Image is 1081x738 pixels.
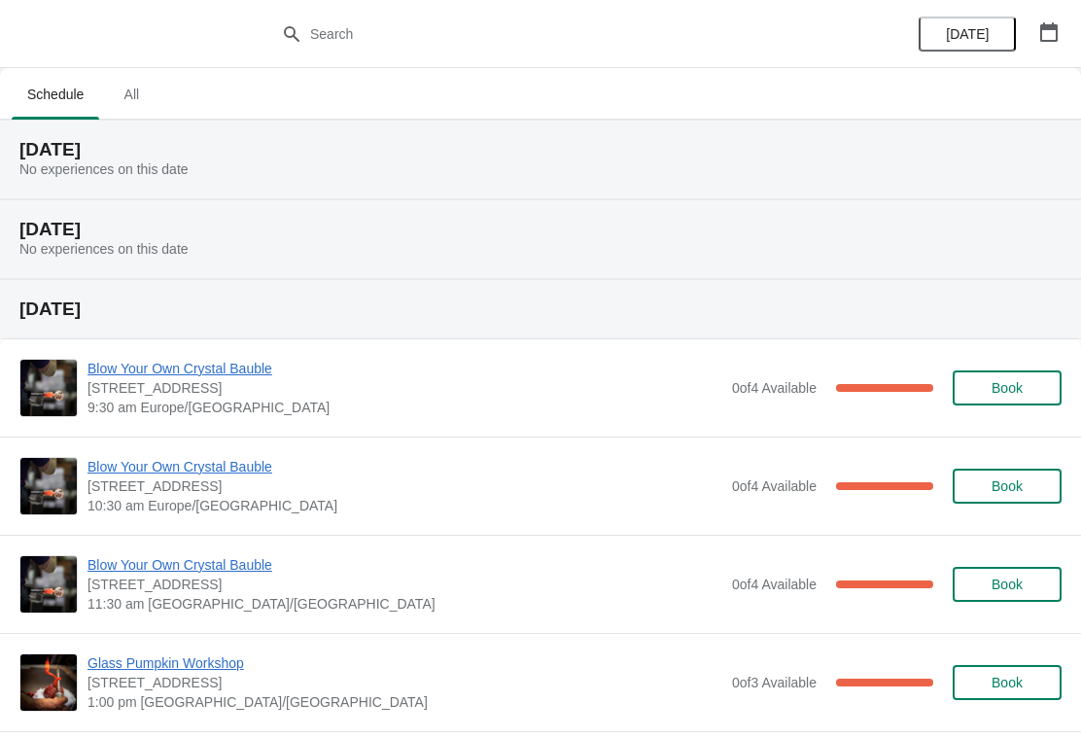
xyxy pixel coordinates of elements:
[19,241,189,257] span: No experiences on this date
[992,380,1023,396] span: Book
[87,575,722,594] span: [STREET_ADDRESS]
[87,359,722,378] span: Blow Your Own Crystal Bauble
[732,577,817,592] span: 0 of 4 Available
[953,567,1062,602] button: Book
[20,654,77,711] img: Glass Pumpkin Workshop | Cumbria Crystal, Canal Street, Ulverston LA12 7LB, UK | 1:00 pm Europe/L...
[19,140,1062,159] h2: [DATE]
[107,77,156,112] span: All
[946,26,989,42] span: [DATE]
[732,478,817,494] span: 0 of 4 Available
[19,299,1062,319] h2: [DATE]
[20,360,77,416] img: Blow Your Own Crystal Bauble | Cumbria Crystal, Canal Street, Ulverston LA12 7LB, UK | 9:30 am Eu...
[19,220,1062,239] h2: [DATE]
[953,665,1062,700] button: Book
[87,476,722,496] span: [STREET_ADDRESS]
[87,457,722,476] span: Blow Your Own Crystal Bauble
[953,370,1062,405] button: Book
[87,555,722,575] span: Blow Your Own Crystal Bauble
[992,675,1023,690] span: Book
[87,378,722,398] span: [STREET_ADDRESS]
[87,673,722,692] span: [STREET_ADDRESS]
[87,496,722,515] span: 10:30 am Europe/[GEOGRAPHIC_DATA]
[87,594,722,614] span: 11:30 am [GEOGRAPHIC_DATA]/[GEOGRAPHIC_DATA]
[87,653,722,673] span: Glass Pumpkin Workshop
[20,458,77,514] img: Blow Your Own Crystal Bauble | Cumbria Crystal, Canal Street, Ulverston LA12 7LB, UK | 10:30 am E...
[992,478,1023,494] span: Book
[919,17,1016,52] button: [DATE]
[87,692,722,712] span: 1:00 pm [GEOGRAPHIC_DATA]/[GEOGRAPHIC_DATA]
[19,161,189,177] span: No experiences on this date
[87,398,722,417] span: 9:30 am Europe/[GEOGRAPHIC_DATA]
[20,556,77,613] img: Blow Your Own Crystal Bauble | Cumbria Crystal, Canal Street, Ulverston LA12 7LB, UK | 11:30 am E...
[732,380,817,396] span: 0 of 4 Available
[309,17,811,52] input: Search
[732,675,817,690] span: 0 of 3 Available
[953,469,1062,504] button: Book
[12,77,99,112] span: Schedule
[992,577,1023,592] span: Book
